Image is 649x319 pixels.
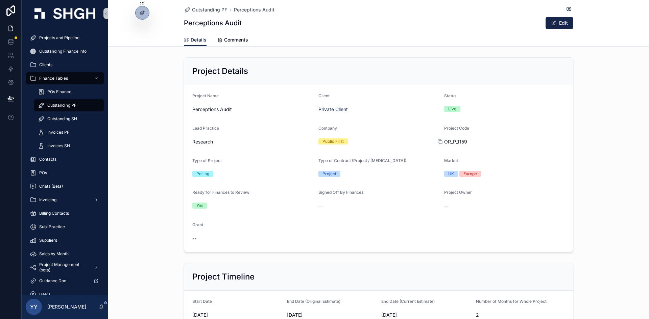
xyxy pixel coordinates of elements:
button: Edit [546,17,573,29]
span: Invoicing [39,197,56,203]
span: Invoices PF [47,130,69,135]
span: POs Finance [47,89,71,95]
div: Yes [196,203,203,209]
span: Lead Practice [192,126,219,131]
span: Start Date [192,299,212,304]
h2: Project Timeline [192,271,255,282]
div: Polling [196,171,209,177]
span: [DATE] [381,312,471,318]
a: Sales by Month [26,248,104,260]
a: Finance Tables [26,72,104,84]
span: Comments [224,36,248,43]
span: Ready for Finances to Review [192,190,249,195]
a: Projects and Pipeline [26,32,104,44]
span: Guidance Doc [39,278,66,284]
span: Project Management (beta) [39,262,89,273]
a: POs [26,167,104,179]
span: Perceptions Audit [192,106,313,113]
span: Company [318,126,337,131]
span: End Date (Current Estimate) [381,299,435,304]
span: Client [318,93,330,98]
a: Invoicing [26,194,104,206]
a: Perceptions Audit [234,6,274,13]
span: Status [444,93,456,98]
div: Europe [463,171,477,177]
a: Sub-Practice [26,221,104,233]
a: Invoices SH [34,140,104,152]
div: Public First [322,138,344,144]
a: Comments [217,34,248,47]
span: Grant [192,222,203,227]
span: Sub-Practice [39,224,65,230]
span: Projects and Pipeline [39,35,79,41]
div: UK [448,171,454,177]
a: POs Finance [34,86,104,98]
a: Details [184,34,207,47]
span: Clients [39,62,52,68]
span: Outstanding SH [47,116,77,122]
a: Chats (Beta) [26,180,104,192]
span: Outstanding PF [47,103,76,108]
span: Type of Contract (Project / [MEDICAL_DATA]) [318,158,406,163]
span: End Date (Original Estimate) [287,299,340,304]
a: Clients [26,59,104,71]
a: Contacts [26,153,104,165]
h2: Project Details [192,66,248,77]
span: Project Code [444,126,469,131]
span: Research [192,138,213,145]
span: -- [444,203,448,209]
span: Project Name [192,93,219,98]
span: Billing Contacts [39,211,69,216]
span: Type of Project [192,158,222,163]
span: Signed Off By Finances [318,190,363,195]
span: Chats (Beta) [39,184,63,189]
span: [DATE] [192,312,282,318]
span: OR_P_1159 [444,138,565,145]
a: Outstanding PF [184,6,227,13]
div: scrollable content [22,27,108,295]
a: Project Management (beta) [26,261,104,273]
div: Live [448,106,456,112]
p: [PERSON_NAME] [47,303,86,310]
div: Project [322,171,336,177]
span: [DATE] [287,312,376,318]
a: Billing Contacts [26,207,104,219]
a: Outstanding PF [34,99,104,111]
span: Users [39,292,50,297]
span: Finance Tables [39,76,68,81]
a: Guidance Doc [26,275,104,287]
h1: Perceptions Audit [184,18,242,28]
a: Private Client [318,106,348,113]
span: Invoices SH [47,143,70,149]
img: App logo [34,8,95,19]
span: POs [39,170,47,176]
a: Outstanding Finance Info [26,45,104,57]
span: Suppliers [39,238,57,243]
span: 2 [476,312,565,318]
a: Users [26,288,104,300]
span: Number of Months for Whole Project [476,299,547,304]
span: Outstanding Finance Info [39,49,87,54]
span: Sales by Month [39,251,69,257]
span: Market [444,158,458,163]
span: -- [318,203,322,209]
span: Outstanding PF [192,6,227,13]
span: Details [191,36,207,43]
a: Outstanding SH [34,113,104,125]
span: Project Owner [444,190,472,195]
a: Invoices PF [34,126,104,138]
a: Suppliers [26,234,104,246]
span: Contacts [39,157,56,162]
span: -- [192,235,196,242]
span: YY [30,303,38,311]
